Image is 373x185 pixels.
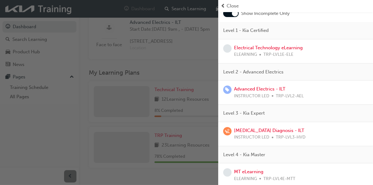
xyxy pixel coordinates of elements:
span: learningRecordVerb_NONE-icon [223,44,232,53]
span: ELEARNING [234,175,257,183]
span: Level 3 - Kia Expert [223,110,265,117]
a: Advanced Electrics - ILT [234,86,285,92]
a: Electrical Technology eLearning [234,45,303,51]
span: TRP-LVL1E-ELE [263,51,293,58]
span: TRP-LVL2-AEL [276,93,304,100]
span: Level 4 - Kia Master [223,151,265,158]
span: INSTRUCTOR LED [234,93,269,100]
span: Close [227,2,239,10]
button: prev-iconClose [221,2,371,10]
span: TRP-LVL4E-MTT [263,175,295,183]
span: ELEARNING [234,51,257,58]
span: TRP-LVL3-HVD [276,134,306,141]
a: [MEDICAL_DATA] Diagnosis - ILT [234,128,304,133]
span: learningRecordVerb_ENROLL-icon [223,86,232,94]
span: learningRecordVerb_NONE-icon [223,168,232,177]
span: Level 2 - Advanced Electrics [223,68,284,76]
span: Show Incomplete Only [241,10,290,17]
span: INSTRUCTOR LED [234,134,269,141]
a: MT eLearning [234,169,263,174]
span: prev-icon [221,2,225,10]
span: learningRecordVerb_WAITLIST-icon [223,127,232,135]
span: Level 1 - Kia Certified [223,27,269,34]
